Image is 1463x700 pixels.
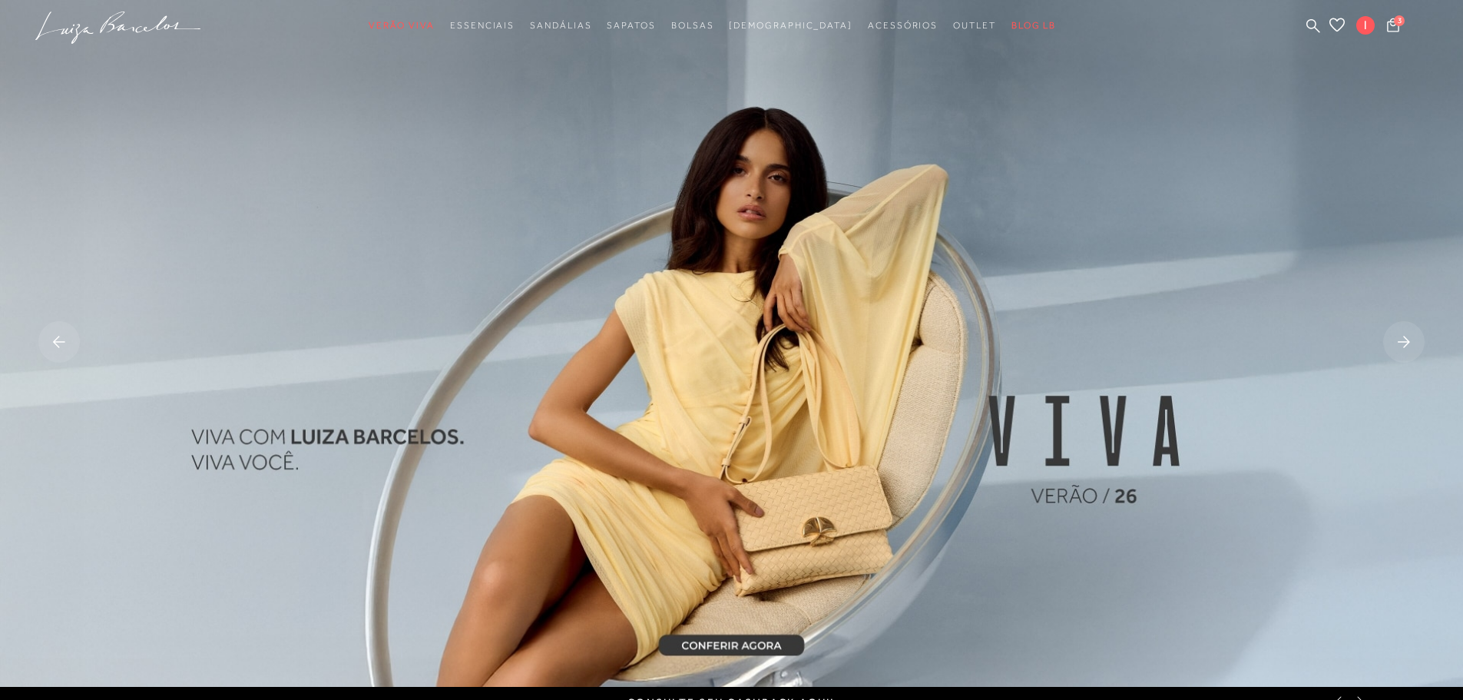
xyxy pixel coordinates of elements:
a: noSubCategoriesText [953,12,996,40]
span: Outlet [953,20,996,31]
a: noSubCategoriesText [607,12,655,40]
span: Sandálias [530,20,591,31]
a: noSubCategoriesText [369,12,435,40]
a: noSubCategoriesText [671,12,714,40]
a: noSubCategoriesText [450,12,515,40]
span: Acessórios [868,20,938,31]
span: [DEMOGRAPHIC_DATA] [729,20,852,31]
a: BLOG LB [1011,12,1056,40]
span: 3 [1394,15,1405,26]
a: noSubCategoriesText [868,12,938,40]
span: Bolsas [671,20,714,31]
span: Sapatos [607,20,655,31]
a: noSubCategoriesText [530,12,591,40]
span: Essenciais [450,20,515,31]
span: BLOG LB [1011,20,1056,31]
button: l [1349,15,1382,39]
button: 3 [1382,17,1404,38]
span: l [1356,16,1375,35]
a: noSubCategoriesText [729,12,852,40]
span: Verão Viva [369,20,435,31]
